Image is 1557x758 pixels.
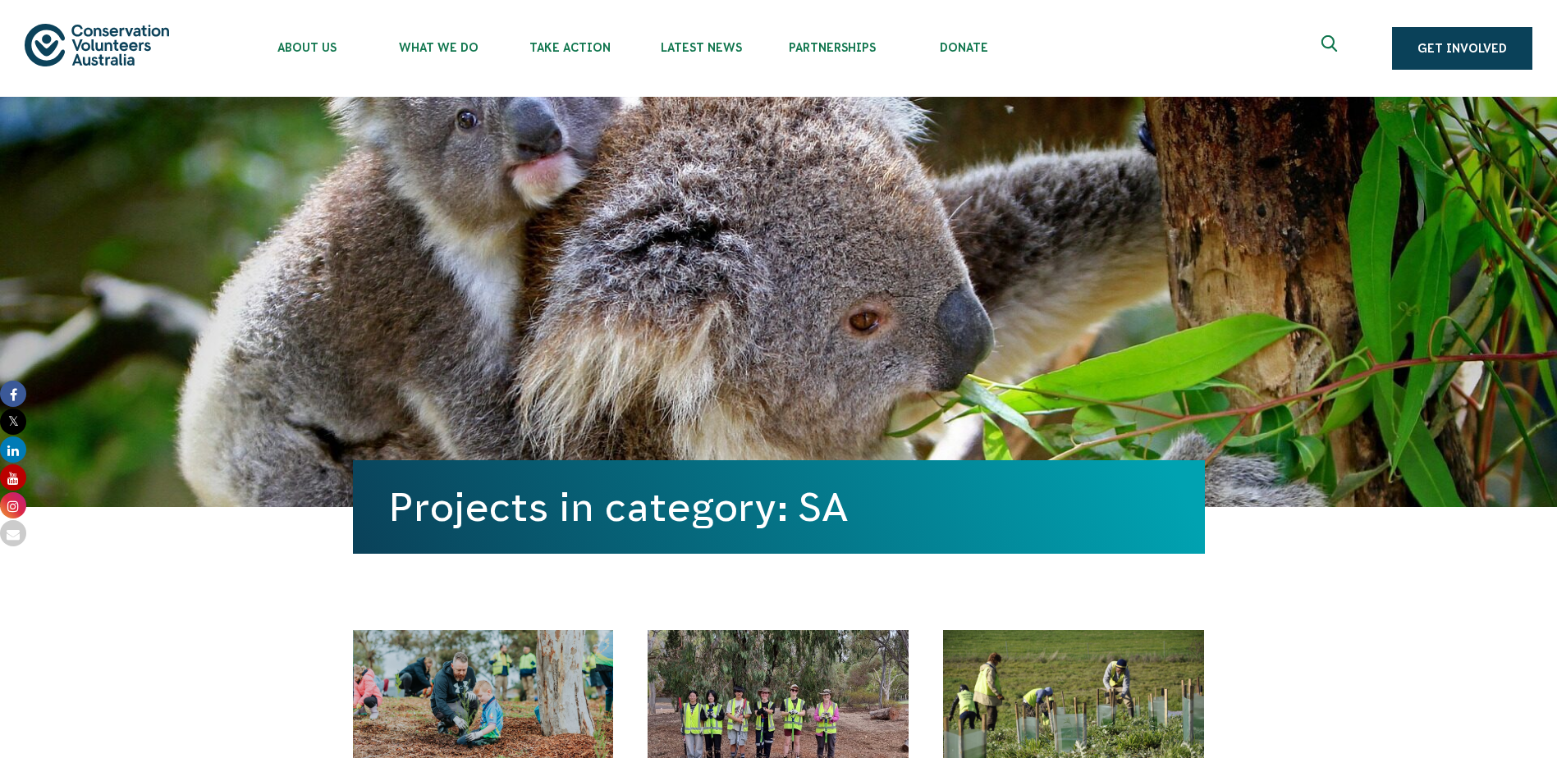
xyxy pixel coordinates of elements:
[25,24,169,66] img: logo.svg
[898,41,1029,54] span: Donate
[1321,35,1342,62] span: Expand search box
[635,41,767,54] span: Latest News
[504,41,635,54] span: Take Action
[1392,27,1532,70] a: Get Involved
[1312,29,1351,68] button: Expand search box Close search box
[389,485,1169,529] h1: Projects in category: SA
[767,41,898,54] span: Partnerships
[241,41,373,54] span: About Us
[373,41,504,54] span: What We Do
